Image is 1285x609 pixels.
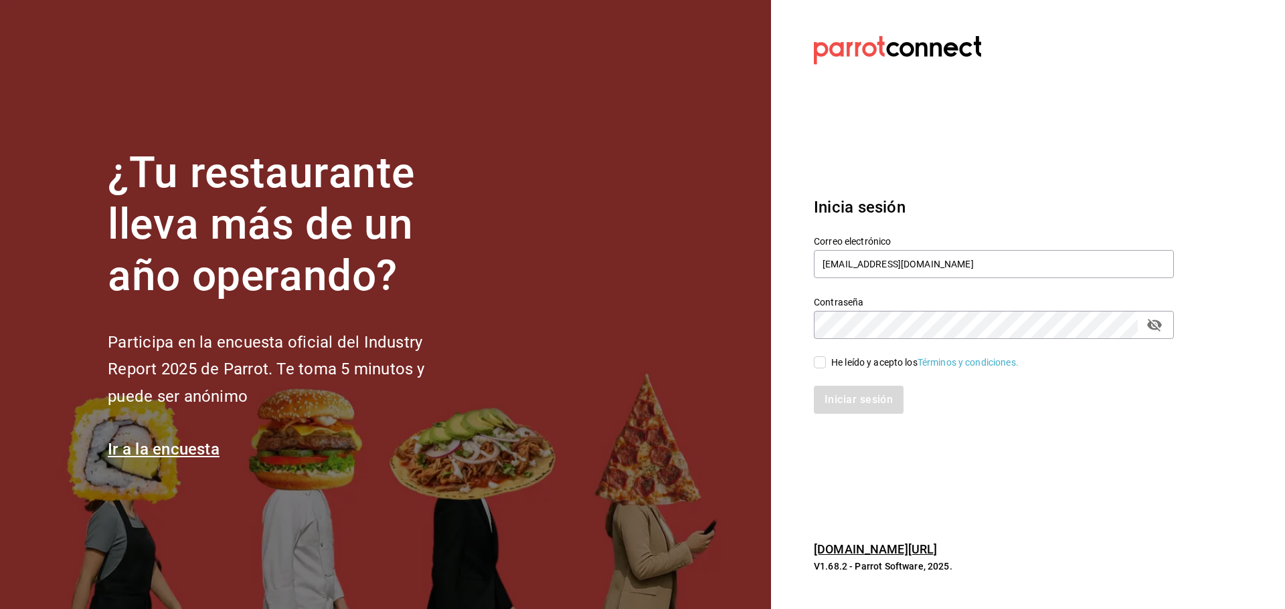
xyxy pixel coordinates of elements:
[918,357,1019,368] a: Términos y condiciones.
[814,297,1174,307] label: Contraseña
[814,560,1174,573] p: V1.68.2 - Parrot Software, 2025.
[831,356,1019,370] div: He leído y acepto los
[108,148,469,301] h1: ¿Tu restaurante lleva más de un año operando?
[1143,314,1166,336] button: passwordField
[814,195,1174,219] h3: Inicia sesión
[108,440,220,459] a: Ir a la encuesta
[814,542,937,556] a: [DOMAIN_NAME][URL]
[814,250,1174,278] input: Ingresa tu correo electrónico
[814,237,1174,246] label: Correo electrónico
[108,329,469,410] h2: Participa en la encuesta oficial del Industry Report 2025 de Parrot. Te toma 5 minutos y puede se...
